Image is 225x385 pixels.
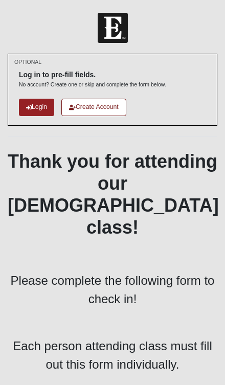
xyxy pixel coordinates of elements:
[19,81,166,88] p: No account? Create one or skip and complete the form below.
[14,58,41,66] small: OPTIONAL
[11,274,215,306] span: Please complete the following form to check in!
[61,99,126,116] a: Create Account
[8,151,219,238] b: Thank you for attending our [DEMOGRAPHIC_DATA] class!
[98,13,128,43] img: Church of Eleven22 Logo
[19,71,166,79] h6: Log in to pre-fill fields.
[19,99,54,116] a: Login
[13,339,212,371] span: Each person attending class must fill out this form individually.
